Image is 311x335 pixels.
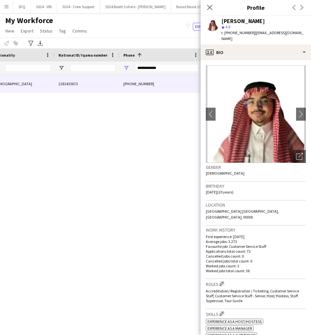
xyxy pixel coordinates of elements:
button: SS24 - Crew Support [57,0,100,13]
span: Experience as a Host/Hostess [207,319,262,324]
p: Worked jobs total count: 36 [206,268,306,273]
app-action-btn: Advanced filters [27,39,35,47]
span: [DATE] (20 years) [206,190,233,194]
span: | [EMAIL_ADDRESS][DOMAIN_NAME] [221,30,304,41]
span: t. [PHONE_NUMBER] [221,30,255,35]
span: View [5,28,14,34]
input: National ID/ Iqama number Filter Input [70,64,116,72]
a: Tag [56,27,68,35]
p: Worked jobs count: 3 [206,263,306,268]
div: [PHONE_NUMBER] [119,75,203,93]
button: SS24 - VIB [31,0,57,13]
button: Balad Beast 2025 [171,0,210,13]
input: Nationality Filter Input [5,64,51,72]
h3: Location [206,202,306,208]
h3: Birthday [206,183,306,189]
button: SS24 Booth Ushers - [PERSON_NAME] [100,0,171,13]
div: Open photos pop-in [293,150,306,163]
span: 2281435673 [58,81,78,86]
span: Experience as a Manager [207,326,252,331]
button: SFQ [13,0,31,13]
span: Export [21,28,33,34]
h3: Work history [206,227,306,233]
input: Phone Filter Input [135,64,199,72]
h3: Gender [206,164,306,170]
span: Phone [123,53,135,58]
span: National ID/ Iqama number [58,53,107,58]
span: My Workforce [5,16,53,25]
p: Favourite job: Customer Service Staff [206,244,306,249]
h3: Profile [201,3,311,12]
p: Cancelled jobs count: 0 [206,254,306,259]
span: [GEOGRAPHIC_DATA] [GEOGRAPHIC_DATA], [GEOGRAPHIC_DATA], 00000 [206,209,279,220]
button: Open Filter Menu [123,65,129,71]
button: Everyone8,708 [193,23,225,31]
a: Export [18,27,36,35]
h3: Skills [206,310,306,317]
span: [DEMOGRAPHIC_DATA] [206,171,244,176]
div: [PERSON_NAME] [221,18,265,24]
a: View [3,27,17,35]
span: Accreditation/ Registration / Ticketing, Customer Service Staff, Customer Service Staff - Senior,... [206,288,299,303]
span: 4.8 [225,24,230,29]
button: Open Filter Menu [58,65,64,71]
span: Comms [72,28,87,34]
h3: Roles [206,280,306,287]
p: Average jobs: 3.273 [206,239,306,244]
p: First experience: [DATE] [206,234,306,239]
a: Comms [70,27,90,35]
div: Bio [201,45,311,60]
app-action-btn: Export XLSX [36,39,44,47]
img: Crew avatar or photo [206,65,306,163]
a: Status [37,27,55,35]
span: Status [40,28,53,34]
span: Tag [59,28,66,34]
p: Cancelled jobs total count: 0 [206,259,306,263]
p: Applications total count: 73 [206,249,306,254]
